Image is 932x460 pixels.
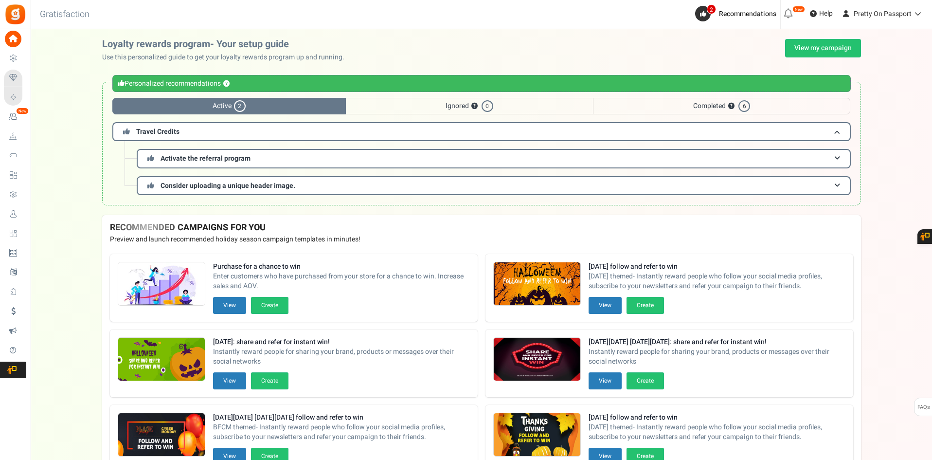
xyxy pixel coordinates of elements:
span: Enter customers who have purchased from your store for a chance to win. Increase sales and AOV. [213,272,470,291]
h3: Gratisfaction [29,5,100,24]
img: Recommended Campaigns [494,262,580,306]
span: Consider uploading a unique header image. [161,181,295,191]
span: FAQs [917,398,930,417]
a: View my campaign [785,39,861,57]
span: Instantly reward people for sharing your brand, products or messages over their social networks [589,347,845,367]
button: ? [223,81,230,87]
button: View [589,297,622,314]
strong: [DATE][DATE] [DATE][DATE] follow and refer to win [213,413,470,423]
img: Recommended Campaigns [494,338,580,382]
a: Help [806,6,837,21]
button: View [213,297,246,314]
span: Activate the referral program [161,153,251,164]
span: Pretty On Passport [854,9,912,19]
span: BFCM themed- Instantly reward people who follow your social media profiles, subscribe to your new... [213,423,470,442]
a: New [4,109,26,125]
button: Create [627,372,664,389]
p: Use this personalized guide to get your loyalty rewards program up and running. [102,53,352,62]
strong: [DATE]: share and refer for instant win! [213,337,470,347]
span: 2 [707,4,716,14]
button: Create [627,297,664,314]
span: Completed [593,98,850,114]
p: Preview and launch recommended holiday season campaign templates in minutes! [110,235,853,244]
strong: [DATE][DATE] [DATE][DATE]: share and refer for instant win! [589,337,845,347]
span: Ignored [346,98,593,114]
button: ? [728,103,735,110]
div: Personalized recommendations [112,75,851,92]
img: Gratisfaction [4,3,26,25]
button: View [589,372,622,389]
img: Recommended Campaigns [118,338,205,382]
h4: RECOMMENDED CAMPAIGNS FOR YOU [110,223,853,233]
span: Help [817,9,833,18]
img: Recommended Campaigns [118,262,205,306]
em: New [16,108,29,114]
button: View [213,372,246,389]
span: [DATE] themed- Instantly reward people who follow your social media profiles, subscribe to your n... [589,272,845,291]
button: Create [251,372,288,389]
em: New [792,6,805,13]
h2: Loyalty rewards program- Your setup guide [102,39,352,50]
img: Recommended Campaigns [494,413,580,457]
span: [DATE] themed- Instantly reward people who follow your social media profiles, subscribe to your n... [589,423,845,442]
button: Create [251,297,288,314]
a: 2 Recommendations [695,6,780,21]
strong: Purchase for a chance to win [213,262,470,272]
strong: [DATE] follow and refer to win [589,262,845,272]
button: ? [471,103,478,110]
strong: [DATE] follow and refer to win [589,413,845,423]
span: 0 [482,100,493,112]
span: 2 [234,100,246,112]
span: Travel Credits [136,127,179,137]
span: Recommendations [719,9,776,19]
span: 6 [738,100,750,112]
span: Instantly reward people for sharing your brand, products or messages over their social networks [213,347,470,367]
img: Recommended Campaigns [118,413,205,457]
span: Active [112,98,346,114]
